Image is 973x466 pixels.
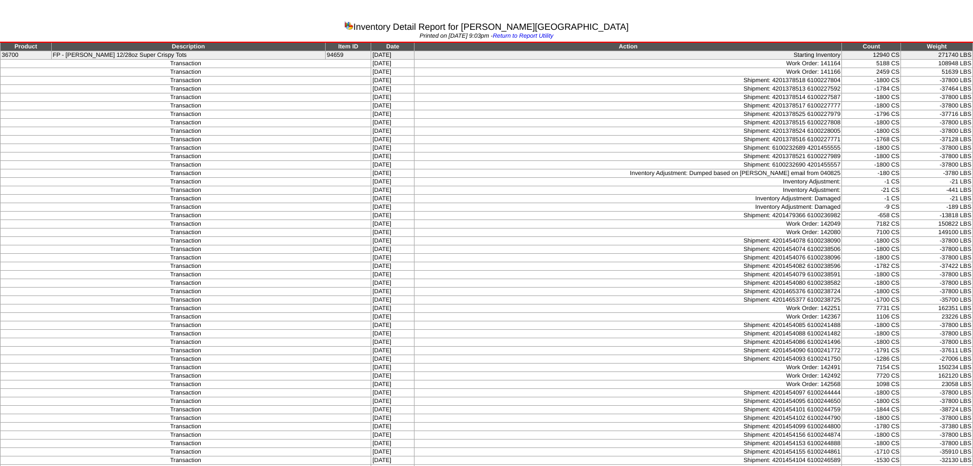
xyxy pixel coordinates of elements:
[842,237,901,245] td: -1800 CS
[1,178,371,186] td: Transaction
[415,296,842,304] td: Shipment: 4201465377 6100238725
[371,77,415,85] td: [DATE]
[371,330,415,338] td: [DATE]
[415,321,842,330] td: Shipment: 4201454085 6100241488
[901,85,973,93] td: -37464 LBS
[842,42,901,51] td: Count
[901,423,973,431] td: -37380 LBS
[415,271,842,279] td: Shipment: 4201454079 6100238591
[1,144,371,153] td: Transaction
[901,313,973,321] td: 23226 LBS
[901,77,973,85] td: -37800 LBS
[1,304,371,313] td: Transaction
[901,119,973,127] td: -37800 LBS
[1,271,371,279] td: Transaction
[842,85,901,93] td: -1784 CS
[371,304,415,313] td: [DATE]
[1,448,371,456] td: Transaction
[415,448,842,456] td: Shipment: 4201454155 6100244861
[842,313,901,321] td: 1106 CS
[371,136,415,144] td: [DATE]
[415,153,842,161] td: Shipment: 4201378521 6100227989
[842,423,901,431] td: -1780 CS
[901,330,973,338] td: -37800 LBS
[415,212,842,220] td: Shipment: 4201479366 6100236982
[415,186,842,195] td: Inventory Adjustment:
[842,304,901,313] td: 7731 CS
[415,414,842,423] td: Shipment: 4201454102 6100244790
[1,397,371,406] td: Transaction
[371,262,415,271] td: [DATE]
[415,456,842,465] td: Shipment: 4201454104 6100246589
[1,414,371,423] td: Transaction
[371,195,415,203] td: [DATE]
[1,389,371,397] td: Transaction
[371,431,415,440] td: [DATE]
[842,431,901,440] td: -1800 CS
[1,262,371,271] td: Transaction
[415,102,842,110] td: Shipment: 4201378517 6100227777
[901,288,973,296] td: -37800 LBS
[842,186,901,195] td: -21 CS
[842,60,901,68] td: 5188 CS
[371,456,415,465] td: [DATE]
[901,380,973,389] td: 23058 LBS
[901,68,973,77] td: 51639 LBS
[901,397,973,406] td: -37800 LBS
[1,85,371,93] td: Transaction
[842,397,901,406] td: -1800 CS
[1,77,371,85] td: Transaction
[371,93,415,102] td: [DATE]
[842,288,901,296] td: -1800 CS
[842,153,901,161] td: -1800 CS
[371,110,415,119] td: [DATE]
[901,127,973,136] td: -37800 LBS
[901,304,973,313] td: 162351 LBS
[901,161,973,169] td: -37800 LBS
[842,51,901,60] td: 12940 CS
[901,212,973,220] td: -13818 LBS
[415,347,842,355] td: Shipment: 4201454090 6100241772
[371,440,415,448] td: [DATE]
[901,406,973,414] td: -38724 LBS
[371,102,415,110] td: [DATE]
[415,110,842,119] td: Shipment: 4201378525 6100227979
[1,347,371,355] td: Transaction
[901,245,973,254] td: -37800 LBS
[415,440,842,448] td: Shipment: 4201454153 6100244888
[415,338,842,347] td: Shipment: 4201454086 6100241496
[1,245,371,254] td: Transaction
[1,195,371,203] td: Transaction
[51,51,325,60] td: FP - [PERSON_NAME] 12/28oz Super Crispy Tots
[415,195,842,203] td: Inventory Adjustment: Damaged
[1,254,371,262] td: Transaction
[415,68,842,77] td: Work Order: 141166
[415,127,842,136] td: Shipment: 4201378524 6100228005
[901,254,973,262] td: -37800 LBS
[842,389,901,397] td: -1800 CS
[493,33,553,39] a: Return to Report Utility
[1,406,371,414] td: Transaction
[371,414,415,423] td: [DATE]
[1,93,371,102] td: Transaction
[415,372,842,380] td: Work Order: 142492
[901,321,973,330] td: -37800 LBS
[415,364,842,372] td: Work Order: 142491
[901,279,973,288] td: -37800 LBS
[415,254,842,262] td: Shipment: 4201454076 6100238096
[842,127,901,136] td: -1800 CS
[415,178,842,186] td: Inventory Adjustment:
[842,119,901,127] td: -1800 CS
[1,102,371,110] td: Transaction
[1,136,371,144] td: Transaction
[371,127,415,136] td: [DATE]
[415,161,842,169] td: Shipment: 6100232690 4201455557
[1,60,371,68] td: Transaction
[842,110,901,119] td: -1796 CS
[901,42,973,51] td: Weight
[1,431,371,440] td: Transaction
[1,127,371,136] td: Transaction
[842,195,901,203] td: -1 CS
[371,338,415,347] td: [DATE]
[842,440,901,448] td: -1800 CS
